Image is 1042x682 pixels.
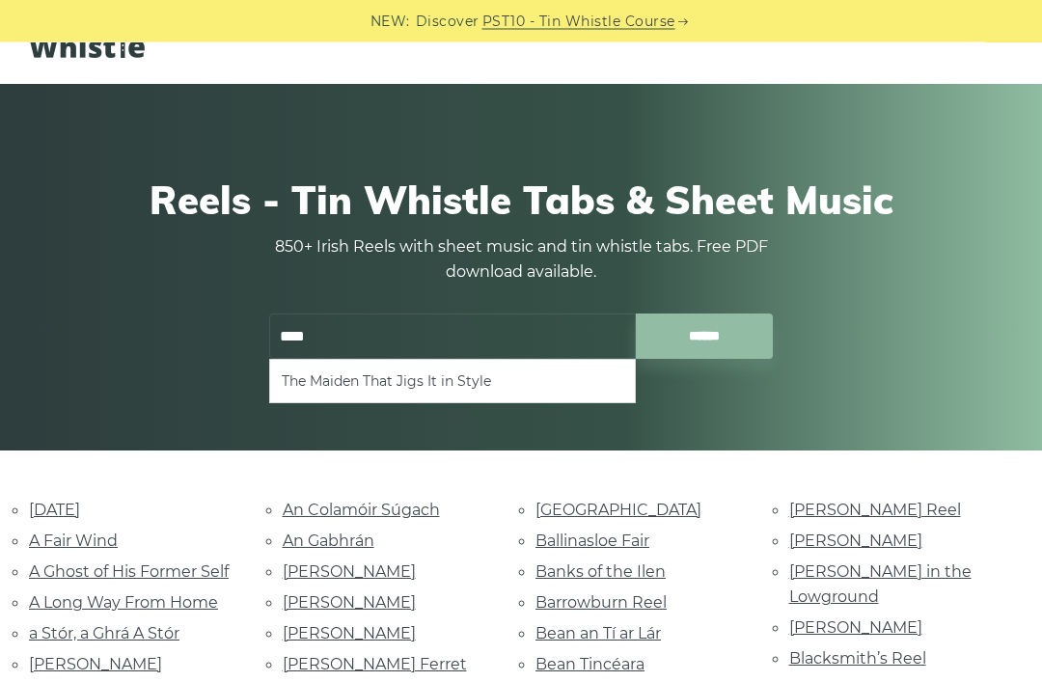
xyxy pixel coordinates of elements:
h1: Reels - Tin Whistle Tabs & Sheet Music [39,177,1003,224]
a: Bean an Tí ar Lár [535,625,661,643]
a: Ballinasloe Fair [535,532,649,551]
span: NEW: [370,11,410,33]
a: [PERSON_NAME] in the Lowground [789,563,972,607]
p: 850+ Irish Reels with sheet music and tin whistle tabs. Free PDF download available. [260,235,781,286]
a: An Colamóir Súgach [283,502,440,520]
a: An Gabhrán [283,532,374,551]
a: [PERSON_NAME] Reel [789,502,961,520]
a: Banks of the Ilen [535,563,666,582]
a: [PERSON_NAME] [29,656,162,674]
a: [PERSON_NAME] Ferret [283,656,467,674]
a: [DATE] [29,502,80,520]
a: A Long Way From Home [29,594,218,613]
a: [PERSON_NAME] [789,619,922,638]
a: [PERSON_NAME] [283,563,416,582]
a: [PERSON_NAME] [283,594,416,613]
a: A Fair Wind [29,532,118,551]
a: PST10 - Tin Whistle Course [482,11,675,33]
a: Barrowburn Reel [535,594,667,613]
a: Bean Tincéara [535,656,644,674]
a: [PERSON_NAME] [283,625,416,643]
span: Discover [416,11,480,33]
a: [PERSON_NAME] [789,532,922,551]
li: The Maiden That Jigs It in Style [282,370,623,394]
a: [GEOGRAPHIC_DATA] [535,502,701,520]
a: a Stór, a Ghrá A Stór [29,625,179,643]
a: Blacksmith’s Reel [789,650,926,668]
a: A Ghost of His Former Self [29,563,229,582]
